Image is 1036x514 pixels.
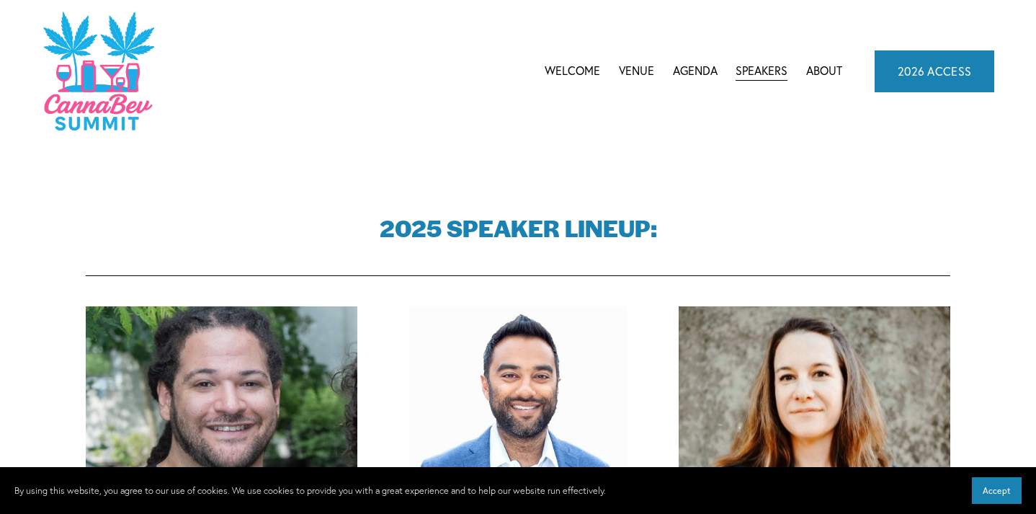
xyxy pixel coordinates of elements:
a: Venue [619,61,654,82]
img: CannaDataCon [42,10,155,132]
a: 2026 ACCESS [875,50,995,92]
a: Welcome [545,61,600,82]
p: By using this website, you agree to our use of cookies. We use cookies to provide you with a grea... [14,483,606,499]
button: Accept [972,477,1022,504]
strong: 2025 SPEAKER LINEUP: [380,211,657,244]
span: Agenda [673,61,718,81]
span: Accept [983,485,1011,496]
a: Speakers [736,61,787,82]
a: About [806,61,842,82]
a: folder dropdown [673,61,718,82]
